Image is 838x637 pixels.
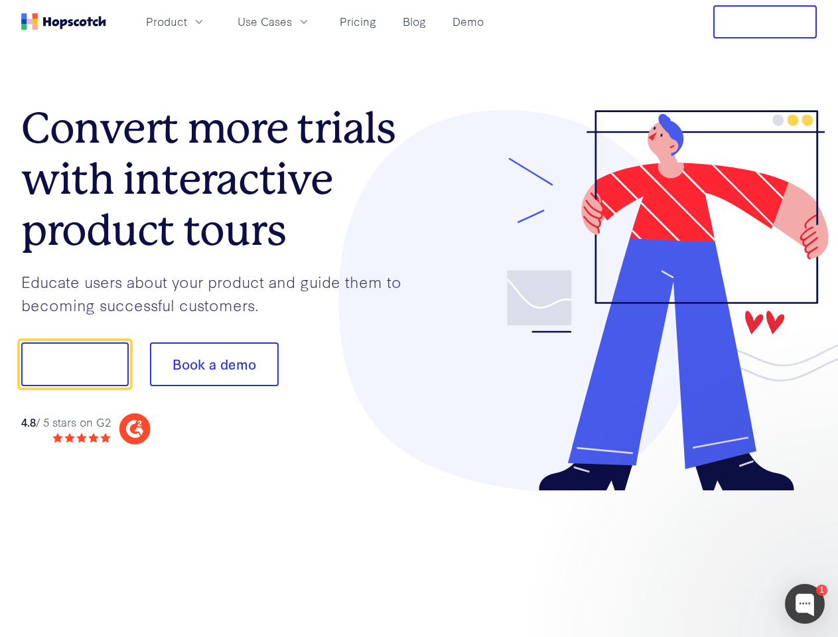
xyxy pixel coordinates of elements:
button: Show me! [21,342,129,386]
button: Product [138,11,214,33]
div: 1 [816,585,827,596]
a: Pricing [334,11,382,33]
div: / 5 stars on G2 [21,414,111,431]
span: Product [146,13,187,30]
span: Use Cases [238,13,292,30]
p: Educate users about your product and guide them to becoming successful customers. [21,270,419,316]
button: Free Trial [713,5,817,38]
strong: 4.8 [21,414,36,429]
button: Book a demo [150,342,279,386]
h1: Convert more trials with interactive product tours [21,103,419,255]
a: Home [21,13,106,30]
a: Blog [397,11,431,33]
a: Demo [447,11,489,33]
button: Use Cases [230,11,318,33]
